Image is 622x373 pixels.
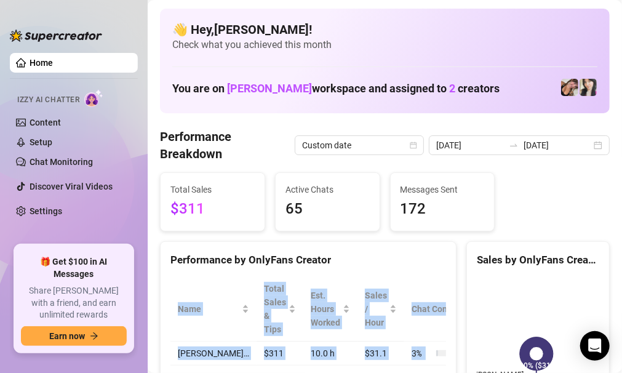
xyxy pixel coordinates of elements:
span: calendar [410,142,417,149]
span: Chat Conversion [412,302,491,316]
img: AI Chatter [84,89,103,107]
th: Name [170,277,257,342]
span: 3 % [412,347,431,360]
span: swap-right [509,140,519,150]
span: Check what you achieved this month [172,38,597,52]
img: Christina [580,79,597,96]
span: Total Sales [170,183,255,196]
td: $311 [257,342,303,366]
span: 172 [401,198,485,221]
div: Performance by OnlyFans Creator [170,252,446,268]
button: Earn nowarrow-right [21,326,127,346]
span: 2 [449,82,455,95]
th: Chat Conversion [404,277,508,342]
span: Sales / Hour [365,289,387,329]
th: Total Sales & Tips [257,277,303,342]
h1: You are on workspace and assigned to creators [172,82,500,95]
span: Share [PERSON_NAME] with a friend, and earn unlimited rewards [21,285,127,321]
span: arrow-right [90,332,98,340]
a: Discover Viral Videos [30,182,113,191]
span: Earn now [49,331,85,341]
h4: Performance Breakdown [160,128,295,162]
span: Izzy AI Chatter [17,94,79,106]
a: Setup [30,137,52,147]
input: Start date [436,138,504,152]
span: [PERSON_NAME] [227,82,312,95]
span: 🎁 Get $100 in AI Messages [21,256,127,280]
th: Sales / Hour [357,277,404,342]
span: 65 [285,198,370,221]
span: Messages Sent [401,183,485,196]
a: Chat Monitoring [30,157,93,167]
div: Est. Hours Worked [311,289,340,329]
td: 10.0 h [303,342,357,366]
input: End date [524,138,591,152]
span: $311 [170,198,255,221]
span: to [509,140,519,150]
span: Total Sales & Tips [264,282,286,336]
a: Content [30,118,61,127]
a: Settings [30,206,62,216]
div: Sales by OnlyFans Creator [477,252,599,268]
img: Christina [561,79,578,96]
a: Home [30,58,53,68]
h4: 👋 Hey, [PERSON_NAME] ! [172,21,597,38]
td: [PERSON_NAME]… [170,342,257,366]
span: Active Chats [285,183,370,196]
td: $31.1 [357,342,404,366]
span: Custom date [302,136,417,154]
div: Open Intercom Messenger [580,331,610,361]
img: logo-BBDzfeDw.svg [10,30,102,42]
span: Name [178,302,239,316]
